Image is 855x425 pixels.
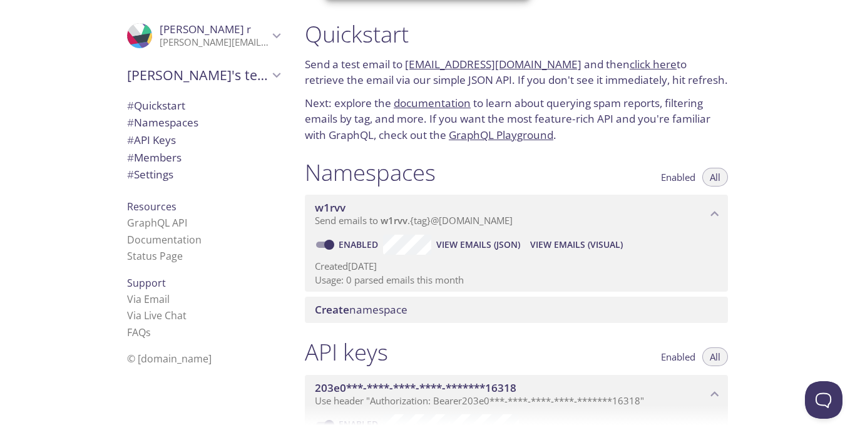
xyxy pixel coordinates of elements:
div: Create namespace [305,297,728,323]
a: [EMAIL_ADDRESS][DOMAIN_NAME] [405,57,581,71]
span: # [127,98,134,113]
button: All [702,347,728,366]
span: Resources [127,200,177,213]
div: w1rvv namespace [305,195,728,233]
h1: Quickstart [305,20,728,48]
span: Members [127,150,182,165]
p: Created [DATE] [315,260,718,273]
span: View Emails (JSON) [436,237,520,252]
div: Mayank r [117,15,290,56]
span: © [DOMAIN_NAME] [127,352,212,366]
p: [PERSON_NAME][EMAIL_ADDRESS][DOMAIN_NAME] [160,36,269,49]
button: Enabled [653,347,703,366]
span: w1rvv [381,214,407,227]
a: Status Page [127,249,183,263]
div: Quickstart [117,97,290,115]
button: View Emails (Visual) [525,235,628,255]
div: Members [117,149,290,166]
span: Support [127,276,166,290]
a: GraphQL Playground [449,128,553,142]
span: Quickstart [127,98,185,113]
h1: Namespaces [305,158,436,187]
span: # [127,133,134,147]
p: Send a test email to and then to retrieve the email via our simple JSON API. If you don't see it ... [305,56,728,88]
a: Via Live Chat [127,309,187,322]
span: s [146,325,151,339]
a: GraphQL API [127,216,187,230]
a: click here [630,57,677,71]
span: # [127,167,134,182]
span: Send emails to . {tag} @[DOMAIN_NAME] [315,214,513,227]
span: Settings [127,167,173,182]
button: View Emails (JSON) [431,235,525,255]
div: Team Settings [117,166,290,183]
span: Create [315,302,349,317]
span: Namespaces [127,115,198,130]
div: Mayank's team [117,59,290,91]
a: Documentation [127,233,202,247]
span: API Keys [127,133,176,147]
span: w1rvv [315,200,346,215]
a: Via Email [127,292,170,306]
iframe: Help Scout Beacon - Open [805,381,842,419]
span: [PERSON_NAME] r [160,22,251,36]
div: Namespaces [117,114,290,131]
span: # [127,115,134,130]
div: API Keys [117,131,290,149]
a: Enabled [337,238,383,250]
span: View Emails (Visual) [530,237,623,252]
h1: API keys [305,338,388,366]
a: documentation [394,96,471,110]
button: All [702,168,728,187]
p: Usage: 0 parsed emails this month [315,274,718,287]
button: Enabled [653,168,703,187]
span: # [127,150,134,165]
span: namespace [315,302,407,317]
span: [PERSON_NAME]'s team [127,66,269,84]
a: FAQ [127,325,151,339]
p: Next: explore the to learn about querying spam reports, filtering emails by tag, and more. If you... [305,95,728,143]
